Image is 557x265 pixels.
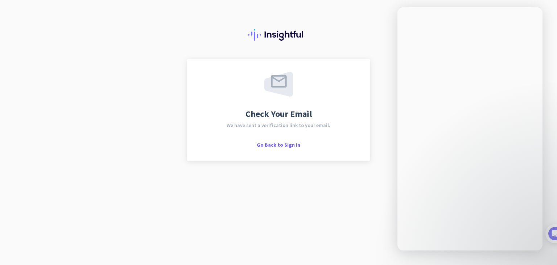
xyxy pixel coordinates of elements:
img: Insightful [248,29,309,41]
span: We have sent a verification link to your email. [227,123,330,128]
iframe: Intercom live chat [397,7,542,250]
span: Check Your Email [246,110,312,118]
img: email-sent [264,72,293,97]
span: Go Back to Sign In [257,142,300,148]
